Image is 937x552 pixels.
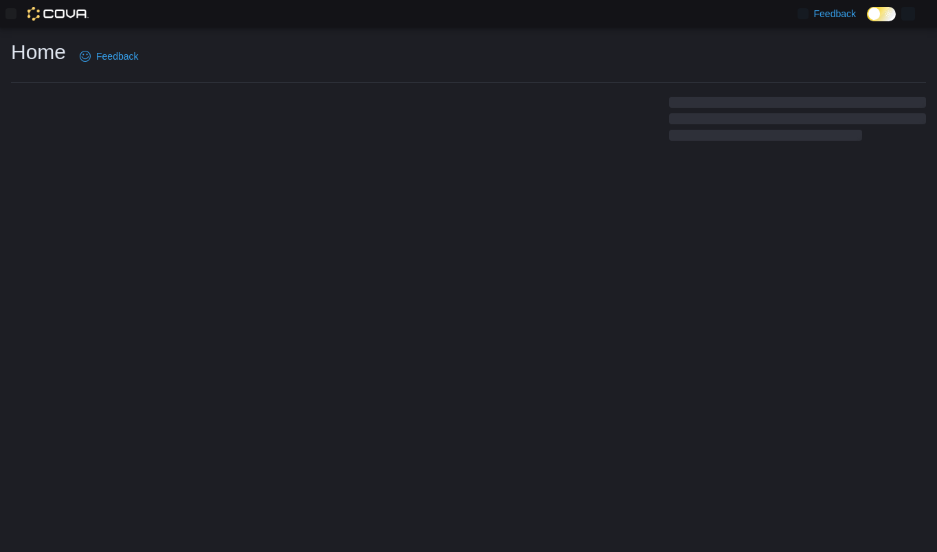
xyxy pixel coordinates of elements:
a: Feedback [74,43,144,70]
span: Feedback [96,49,138,63]
span: Loading [669,100,926,143]
span: Dark Mode [867,21,868,22]
input: Dark Mode [867,7,896,21]
span: Feedback [814,7,856,21]
h1: Home [11,38,66,66]
img: Cova [27,7,89,21]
